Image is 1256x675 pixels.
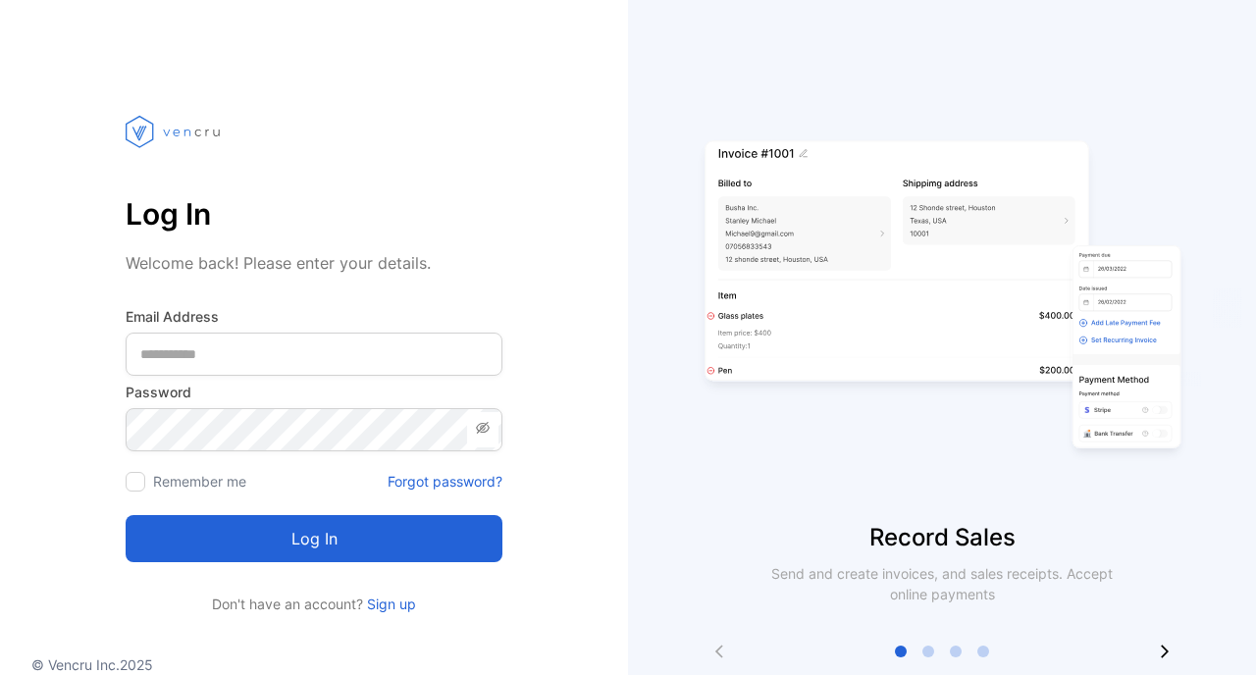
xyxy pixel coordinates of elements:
label: Remember me [153,473,246,490]
img: slider image [697,78,1187,520]
p: Send and create invoices, and sales receipts. Accept online payments [754,563,1130,604]
a: Forgot password? [388,471,502,492]
a: Sign up [363,596,416,612]
img: vencru logo [126,78,224,184]
p: Record Sales [628,520,1256,555]
p: Log In [126,190,502,237]
p: Don't have an account? [126,594,502,614]
p: Welcome back! Please enter your details. [126,251,502,275]
label: Email Address [126,306,502,327]
button: Log in [126,515,502,562]
label: Password [126,382,502,402]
